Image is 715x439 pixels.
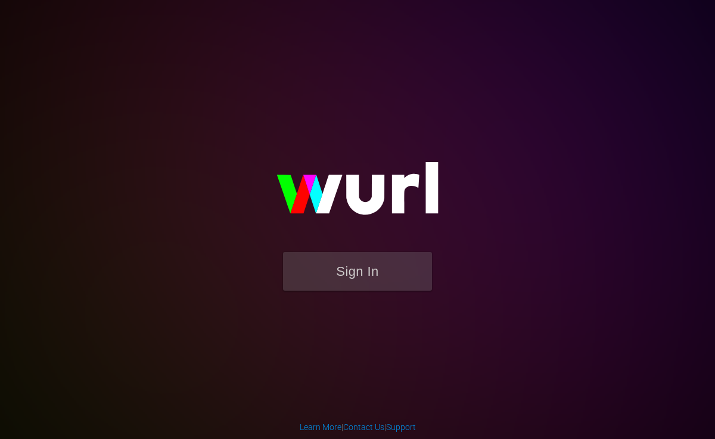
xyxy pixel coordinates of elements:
[283,252,432,291] button: Sign In
[238,136,477,252] img: wurl-logo-on-black-223613ac3d8ba8fe6dc639794a292ebdb59501304c7dfd60c99c58986ef67473.svg
[300,421,416,433] div: | |
[300,422,341,432] a: Learn More
[386,422,416,432] a: Support
[343,422,384,432] a: Contact Us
